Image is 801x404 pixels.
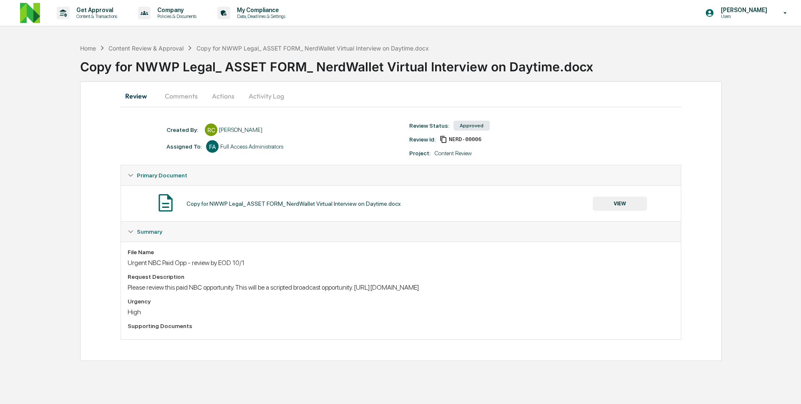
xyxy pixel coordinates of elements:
[128,249,674,255] div: File Name
[409,136,436,143] div: Review Id:
[121,242,681,339] div: Summary
[137,228,162,235] span: Summary
[593,197,647,211] button: VIEW
[774,376,797,399] iframe: Open customer support
[80,45,96,52] div: Home
[121,86,681,106] div: secondary tabs example
[409,122,449,129] div: Review Status:
[151,7,201,13] p: Company
[108,45,184,52] div: Content Review & Approval
[205,124,217,136] div: RC
[186,200,401,207] div: Copy for NWWP Legal_ ASSET FORM_ NerdWallet Virtual Interview on Daytime.docx
[20,3,40,23] img: logo
[230,7,290,13] p: My Compliance
[453,121,490,131] div: Approved
[128,308,674,316] div: High
[714,7,771,13] p: [PERSON_NAME]
[206,140,219,153] div: FA
[409,150,431,157] div: Project:
[128,283,674,291] div: Please review this paid NBC opportunity. This will be a scripted broadcast opportunity. [URL][DOM...
[80,53,801,74] div: Copy for NWWP Legal_ ASSET FORM_ NerdWallet Virtual Interview on Daytime.docx
[435,150,472,157] div: Content Review
[242,86,291,106] button: Activity Log
[230,13,290,19] p: Data, Deadlines & Settings
[158,86,204,106] button: Comments
[204,86,242,106] button: Actions
[166,143,202,150] div: Assigned To:
[128,323,674,329] div: Supporting Documents
[220,143,283,150] div: Full Access Administrators
[128,273,674,280] div: Request Description
[714,13,771,19] p: Users
[137,172,187,179] span: Primary Document
[128,259,674,267] div: Urgent NBC Paid Opp - review by EOD 10/1
[121,165,681,185] div: Primary Document
[128,298,674,305] div: Urgency
[121,185,681,221] div: Primary Document
[155,192,176,213] img: Document Icon
[121,86,158,106] button: Review
[166,126,201,133] div: Created By: ‎ ‎
[449,136,481,143] span: f6be1f09-eef2-42ac-bdf8-8d1bf844ea86
[151,13,201,19] p: Policies & Documents
[70,7,121,13] p: Get Approval
[196,45,429,52] div: Copy for NWWP Legal_ ASSET FORM_ NerdWallet Virtual Interview on Daytime.docx
[70,13,121,19] p: Content & Transactions
[121,222,681,242] div: Summary
[219,126,262,133] div: [PERSON_NAME]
